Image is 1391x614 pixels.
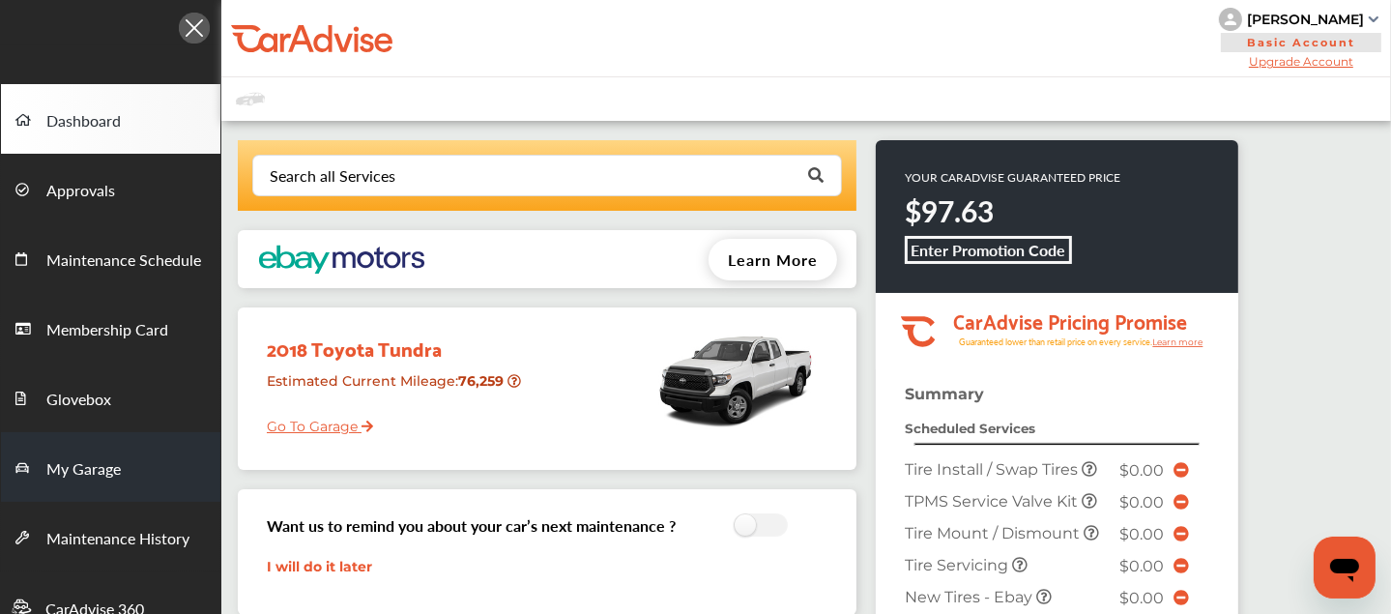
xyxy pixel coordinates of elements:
[179,13,210,44] img: Icon.5fd9dcc7.svg
[46,527,189,552] span: Maintenance History
[1119,461,1164,480] span: $0.00
[252,317,536,365] div: 2018 Toyota Tundra
[1119,557,1164,575] span: $0.00
[458,372,507,390] strong: 76,259
[1119,589,1164,607] span: $0.00
[46,179,115,204] span: Approvals
[905,385,984,403] strong: Summary
[905,556,1012,574] span: Tire Servicing
[1119,493,1164,512] span: $0.00
[1219,54,1383,69] span: Upgrade Account
[1,154,220,223] a: Approvals
[236,87,265,111] img: placeholder_car.fcab19be.svg
[1219,8,1242,31] img: knH8PDtVvWoAbQRylUukY18CTiRevjo20fAtgn5MLBQj4uumYvk2MzTtcAIzfGAtb1XOLVMAvhLuqoNAbL4reqehy0jehNKdM...
[1221,33,1381,52] span: Basic Account
[1314,537,1376,599] iframe: Button to launch messaging window
[46,457,121,482] span: My Garage
[905,421,1035,436] strong: Scheduled Services
[46,109,121,134] span: Dashboard
[267,514,676,537] h3: Want us to remind you about your car’s next maintenance ?
[1,502,220,571] a: Maintenance History
[905,190,994,231] strong: $97.63
[1,432,220,502] a: My Garage
[653,317,818,443] img: mobile_12227_st0640_046.jpg
[46,388,111,413] span: Glovebox
[1,363,220,432] a: Glovebox
[959,336,1152,348] tspan: Guaranteed lower than retail price on every service.
[1247,11,1364,28] div: [PERSON_NAME]
[905,460,1082,479] span: Tire Install / Swap Tires
[905,588,1036,606] span: New Tires - Ebay
[1369,16,1378,22] img: sCxJUJ+qAmfqhQGDUl18vwLg4ZYJ6CxN7XmbOMBAAAAAElFTkSuQmCC
[912,239,1066,261] b: Enter Promotion Code
[1,84,220,154] a: Dashboard
[1152,336,1203,347] tspan: Learn more
[1,223,220,293] a: Maintenance Schedule
[46,318,168,343] span: Membership Card
[1119,525,1164,543] span: $0.00
[1,293,220,363] a: Membership Card
[905,524,1084,542] span: Tire Mount / Dismount
[252,403,373,440] a: Go To Garage
[905,492,1082,511] span: TPMS Service Valve Kit
[46,249,201,274] span: Maintenance Schedule
[905,169,1120,186] p: YOUR CARADVISE GUARANTEED PRICE
[728,249,818,271] span: Learn More
[953,303,1187,337] tspan: CarAdvise Pricing Promise
[267,558,372,575] a: I will do it later
[252,365,536,414] div: Estimated Current Mileage :
[270,168,395,184] div: Search all Services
